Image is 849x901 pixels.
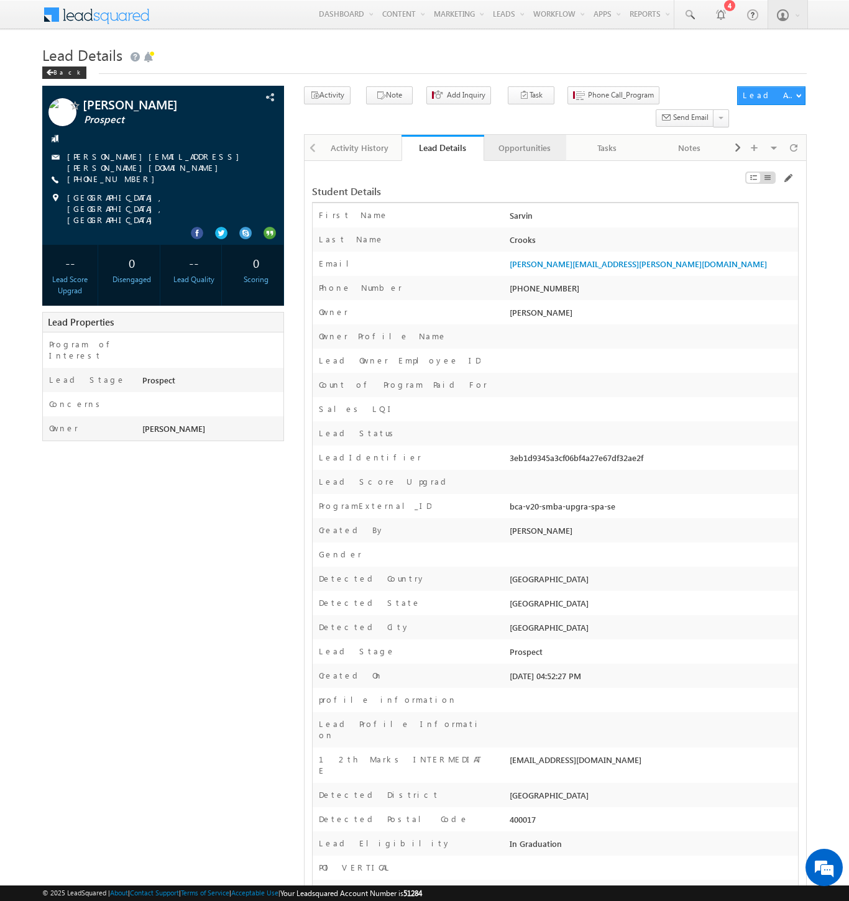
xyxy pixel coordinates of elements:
[42,887,422,899] span: © 2025 LeadSquared | | | | |
[48,98,76,130] img: Profile photo
[108,274,157,285] div: Disengaged
[49,398,104,409] label: Concerns
[83,98,232,111] span: [PERSON_NAME]
[329,140,390,155] div: Activity History
[312,186,632,197] div: Student Details
[319,209,388,221] label: First Name
[507,621,798,639] div: [GEOGRAPHIC_DATA]
[319,646,395,657] label: Lead Stage
[484,135,566,161] a: Opportunities
[48,316,114,328] span: Lead Properties
[507,754,798,771] div: [EMAIL_ADDRESS][DOMAIN_NAME]
[204,6,234,36] div: Minimize live chat window
[110,889,128,897] a: About
[319,597,421,608] label: Detected State
[319,694,457,705] label: profile information
[231,251,280,274] div: 0
[673,112,709,123] span: Send Email
[49,339,130,361] label: Program of Interest
[648,135,730,161] a: Notes
[447,89,485,101] span: Add Inquiry
[507,813,798,831] div: 400017
[507,500,798,518] div: bca-v20-smba-upgra-spa-se
[507,646,798,663] div: Prospect
[319,403,395,414] label: Sales LQI
[130,889,179,897] a: Contact Support
[169,383,226,400] em: Start Chat
[16,115,227,372] textarea: Type your message and hit 'Enter'
[42,66,93,76] a: Back
[319,500,431,511] label: ProgramExternal_ID
[319,862,392,873] label: POI VERTICAL
[411,142,474,153] div: Lead Details
[319,476,451,487] label: Lead Score Upgrad
[181,889,229,897] a: Terms of Service
[507,209,798,227] div: Sarvin
[507,524,798,542] div: [PERSON_NAME]
[426,86,491,104] button: Add Inquiry
[319,754,488,776] label: 12th Marks INTERMEDIATE
[319,355,480,366] label: Lead Owner Employee ID
[508,86,554,104] button: Task
[142,423,205,434] span: [PERSON_NAME]
[45,274,94,296] div: Lead Score Upgrad
[507,234,798,251] div: Crooks
[170,274,219,285] div: Lead Quality
[280,889,422,898] span: Your Leadsquared Account Number is
[319,306,348,318] label: Owner
[366,86,413,104] button: Note
[656,109,714,127] button: Send Email
[49,374,126,385] label: Lead Stage
[170,251,219,274] div: --
[319,135,402,161] a: Activity History
[494,140,555,155] div: Opportunities
[743,89,796,101] div: Lead Actions
[507,838,798,855] div: In Graduation
[567,86,659,104] button: Phone Call_Program
[231,274,280,285] div: Scoring
[403,889,422,898] span: 51284
[507,670,798,687] div: [DATE] 04:52:27 PM
[319,549,362,560] label: Gender
[507,282,798,300] div: [PHONE_NUMBER]
[108,251,157,274] div: 0
[658,140,719,155] div: Notes
[67,173,161,186] span: [PHONE_NUMBER]
[510,307,572,318] span: [PERSON_NAME]
[576,140,637,155] div: Tasks
[45,251,94,274] div: --
[319,258,359,269] label: Email
[319,282,402,293] label: Phone Number
[21,65,52,81] img: d_60004797649_company_0_60004797649
[319,838,451,849] label: Lead Eligibility
[319,331,447,342] label: Owner Profile Name
[49,423,78,434] label: Owner
[737,86,805,105] button: Lead Actions
[319,573,426,584] label: Detected Country
[304,86,351,104] button: Activity
[507,789,798,807] div: [GEOGRAPHIC_DATA]
[507,597,798,615] div: [GEOGRAPHIC_DATA]
[319,524,385,536] label: Created By
[231,889,278,897] a: Acceptable Use
[507,573,798,590] div: [GEOGRAPHIC_DATA]
[319,452,421,463] label: LeadIdentifier
[588,89,654,101] span: Phone Call_Program
[139,374,283,391] div: Prospect
[566,135,648,161] a: Tasks
[42,66,86,79] div: Back
[319,718,488,741] label: Lead Profile Information
[319,379,487,390] label: Count of Program Paid For
[319,621,410,633] label: Detected City
[319,789,439,800] label: Detected District
[65,65,209,81] div: Chat with us now
[507,452,798,469] div: 3eb1d9345a3cf06bf4a27e67df32ae2f
[402,135,484,161] a: Lead Details
[319,428,398,439] label: Lead Status
[42,45,122,65] span: Lead Details
[319,234,384,245] label: Last Name
[67,151,246,173] a: [PERSON_NAME][EMAIL_ADDRESS][PERSON_NAME][DOMAIN_NAME]
[84,114,233,126] span: Prospect
[510,258,767,269] a: [PERSON_NAME][EMAIL_ADDRESS][PERSON_NAME][DOMAIN_NAME]
[67,192,262,226] span: [GEOGRAPHIC_DATA], [GEOGRAPHIC_DATA], [GEOGRAPHIC_DATA]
